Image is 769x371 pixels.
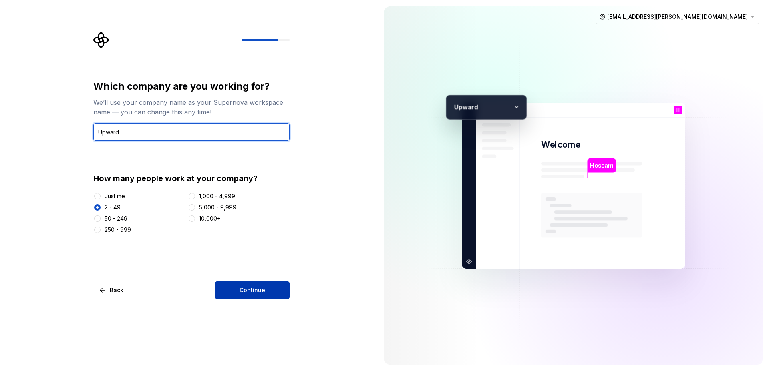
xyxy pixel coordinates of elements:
[541,139,580,150] p: Welcome
[199,192,235,200] div: 1,000 - 4,999
[596,10,759,24] button: [EMAIL_ADDRESS][PERSON_NAME][DOMAIN_NAME]
[93,80,290,93] div: Which company are you working for?
[93,123,290,141] input: Company name
[676,108,680,112] p: H
[105,203,121,211] div: 2 - 49
[450,102,458,112] p: U
[199,203,236,211] div: 5,000 - 9,999
[93,281,130,299] button: Back
[240,286,265,294] span: Continue
[105,192,125,200] div: Just me
[105,226,131,234] div: 250 - 999
[93,32,109,48] svg: Supernova Logo
[93,173,290,184] div: How many people work at your company?
[607,13,748,21] span: [EMAIL_ADDRESS][PERSON_NAME][DOMAIN_NAME]
[459,102,511,112] p: pward
[105,215,127,223] div: 50 - 249
[199,215,221,223] div: 10,000+
[590,161,613,170] p: Hossam
[110,286,123,294] span: Back
[93,98,290,117] div: We’ll use your company name as your Supernova workspace name — you can change this any time!
[215,281,290,299] button: Continue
